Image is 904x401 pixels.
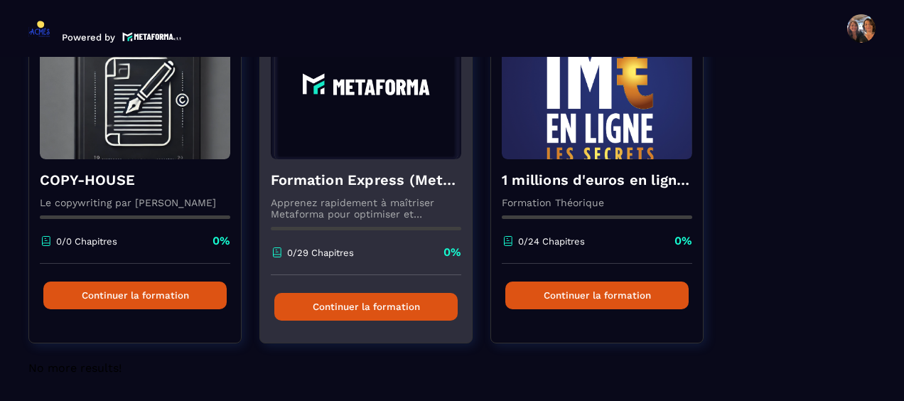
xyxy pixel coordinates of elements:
[674,233,692,249] p: 0%
[28,361,122,375] span: No more results!
[40,17,230,159] img: formation-background
[505,282,689,309] button: Continuer la formation
[56,236,117,247] p: 0/0 Chapitres
[40,197,230,208] p: Le copywriting par [PERSON_NAME]
[271,197,461,220] p: Apprenez rapidement à maîtriser Metaforma pour optimiser et automatiser votre business. 🚀
[443,245,461,260] p: 0%
[490,6,721,361] a: formation-background1 millions d'euros en ligne les secretsFormation Théorique0/24 Chapitres0%Con...
[40,170,230,190] h4: COPY-HOUSE
[502,170,692,190] h4: 1 millions d'euros en ligne les secrets
[43,282,227,309] button: Continuer la formation
[271,17,461,159] img: formation-background
[62,32,115,43] p: Powered by
[28,6,259,361] a: formation-backgroundCOPY-HOUSELe copywriting par [PERSON_NAME]0/0 Chapitres0%Continuer la formation
[274,293,458,321] button: Continuer la formation
[28,20,51,43] img: logo-branding
[259,6,490,361] a: formation-backgroundFormation Express (Metaforma)Apprenez rapidement à maîtriser Metaforma pour o...
[502,197,692,208] p: Formation Théorique
[212,233,230,249] p: 0%
[122,31,182,43] img: logo
[502,17,692,159] img: formation-background
[518,236,585,247] p: 0/24 Chapitres
[287,247,354,258] p: 0/29 Chapitres
[271,170,461,190] h4: Formation Express (Metaforma)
